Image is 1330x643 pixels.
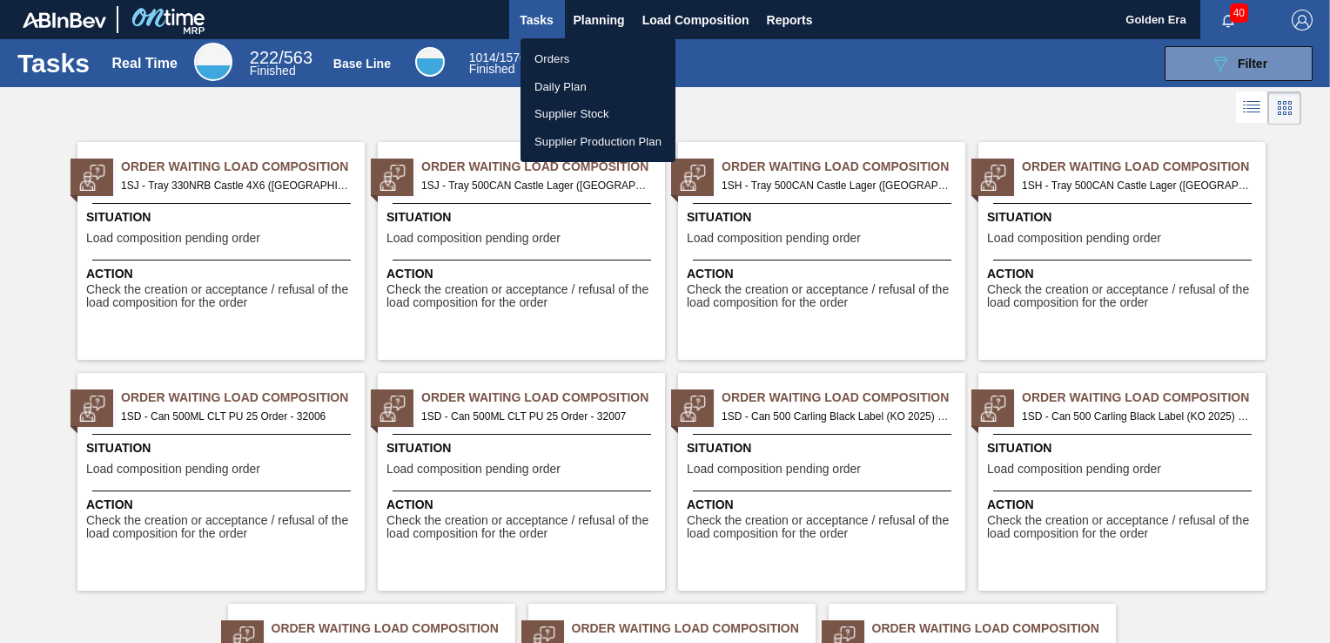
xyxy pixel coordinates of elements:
a: Supplier Production Plan [521,128,675,156]
a: Supplier Stock [521,100,675,128]
a: Daily Plan [521,73,675,101]
a: Orders [521,45,675,73]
